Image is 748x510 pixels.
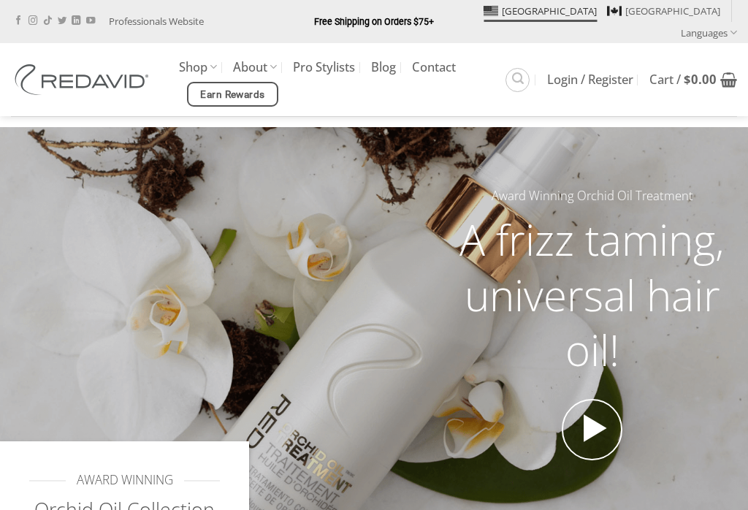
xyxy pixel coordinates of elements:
a: Open video in lightbox [562,399,623,460]
a: Pro Stylists [293,54,355,80]
a: Follow on Twitter [58,16,66,26]
bdi: 0.00 [684,71,717,88]
a: Follow on YouTube [86,16,95,26]
span: Earn Rewards [200,87,264,103]
a: Follow on Instagram [28,16,37,26]
a: About [233,53,277,81]
a: View cart [649,64,737,96]
a: Shop [179,53,217,81]
a: Languages [681,22,737,43]
span: Login / Register [547,74,633,85]
h2: A frizz taming, universal hair oil! [447,212,737,378]
strong: Free Shipping on Orders $75+ [314,16,434,27]
a: Search [505,68,530,92]
a: Login / Register [547,66,633,93]
a: Contact [412,54,456,80]
a: Follow on Facebook [14,16,23,26]
a: Professionals Website [109,10,204,33]
a: Follow on TikTok [43,16,52,26]
a: Earn Rewards [187,82,278,107]
img: REDAVID Salon Products | United States [11,64,157,95]
span: Cart / [649,74,717,85]
a: Follow on LinkedIn [72,16,80,26]
a: Blog [371,54,396,80]
h5: Award Winning Orchid Oil Treatment [447,186,737,206]
span: $ [684,71,691,88]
